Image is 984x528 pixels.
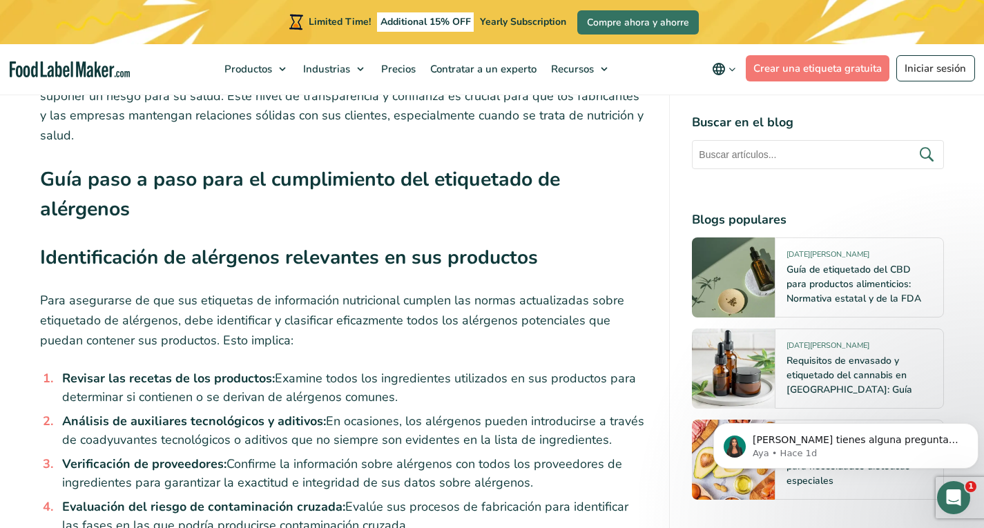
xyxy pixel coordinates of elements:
[57,369,648,407] li: Examine todos los ingredientes utilizados en sus productos para determinar si contienen o se deri...
[577,10,699,35] a: Compre ahora y ahorre
[40,291,648,350] p: Para asegurarse de que sus etiquetas de información nutricional cumplen las normas actualizadas s...
[544,44,615,94] a: Recursos
[692,140,944,169] input: Buscar artículos...
[787,354,912,396] a: Requisitos de envasado y etiquetado del cannabis en [GEOGRAPHIC_DATA]: Guía
[480,15,566,28] span: Yearly Subscription
[62,370,275,387] strong: Revisar las recetas de los productos:
[57,412,648,449] li: En ocasiones, los alérgenos pueden introducirse a través de coadyuvantes tecnológicos o aditivos ...
[787,249,869,265] span: [DATE][PERSON_NAME]
[309,15,371,28] span: Limited Time!
[377,62,417,76] span: Precios
[374,44,420,94] a: Precios
[57,455,648,492] li: Confirme la información sobre alérgenos con todos los proveedores de ingredientes para garantizar...
[547,62,595,76] span: Recursos
[40,166,560,222] strong: Guía paso a paso para el cumplimiento del etiquetado de alérgenos
[708,394,984,491] iframe: Intercom notifications mensaje
[692,211,944,229] h4: Blogs populares
[218,44,293,94] a: Productos
[62,498,345,515] strong: Evaluación del riesgo de contaminación cruzada:
[296,44,371,94] a: Industrias
[896,55,975,81] a: Iniciar sesión
[377,12,474,32] span: Additional 15% OFF
[220,62,273,76] span: Productos
[746,55,890,81] a: Crear una etiqueta gratuita
[62,456,226,472] strong: Verificación de proveedores:
[426,62,538,76] span: Contratar a un experto
[423,44,541,94] a: Contratar a un experto
[965,481,976,492] span: 1
[692,113,944,132] h4: Buscar en el blog
[299,62,351,76] span: Industrias
[62,413,326,429] strong: Análisis de auxiliares tecnológicos y aditivos:
[787,263,921,305] a: Guía de etiquetado del CBD para productos alimenticios: Normativa estatal y de la FDA
[937,481,970,514] iframe: Intercom live chat
[40,244,538,271] strong: Identificación de alérgenos relevantes en sus productos
[787,340,869,356] span: [DATE][PERSON_NAME]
